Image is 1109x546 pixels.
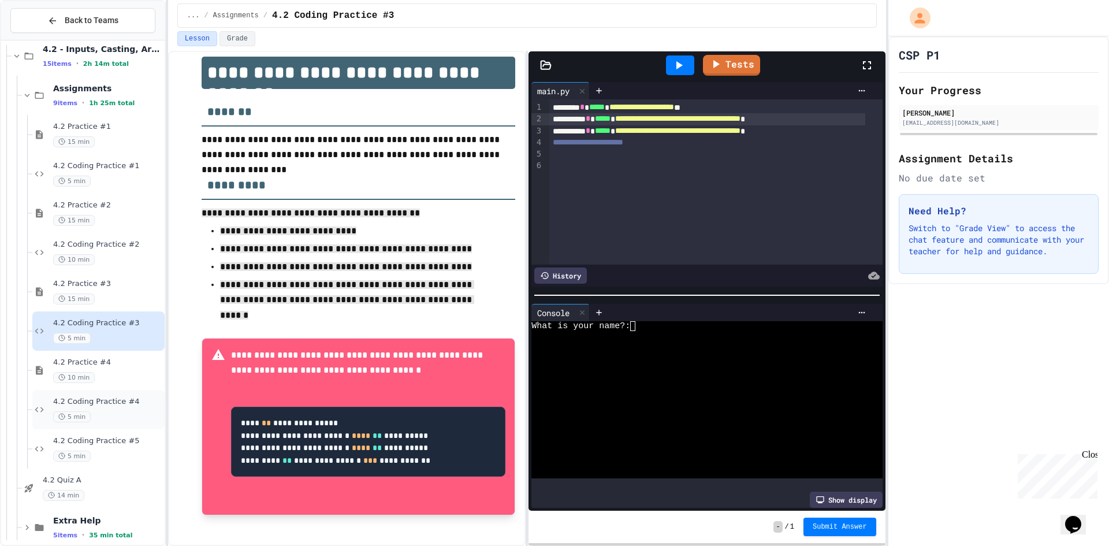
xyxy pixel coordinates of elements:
[1060,500,1097,534] iframe: chat widget
[902,107,1095,118] div: [PERSON_NAME]
[53,436,162,446] span: 4.2 Coding Practice #5
[219,31,255,46] button: Grade
[534,268,587,284] div: History
[53,176,91,187] span: 5 min
[899,150,1099,166] h2: Assignment Details
[909,204,1089,218] h3: Need Help?
[53,515,162,526] span: Extra Help
[53,397,162,407] span: 4.2 Coding Practice #4
[82,98,84,107] span: •
[531,113,543,125] div: 2
[263,11,267,20] span: /
[531,321,630,331] span: What is your name?:
[53,451,91,462] span: 5 min
[773,521,782,533] span: -
[53,215,95,226] span: 15 min
[53,240,162,250] span: 4.2 Coding Practice #2
[531,125,543,137] div: 3
[53,99,77,107] span: 9 items
[53,122,162,132] span: 4.2 Practice #1
[810,492,883,508] div: Show display
[204,11,208,20] span: /
[10,8,155,33] button: Back to Teams
[53,358,162,367] span: 4.2 Practice #4
[187,11,200,20] span: ...
[43,476,162,485] span: 4.2 Quiz A
[790,522,794,532] span: 1
[89,532,132,539] span: 35 min total
[83,60,129,68] span: 2h 14m total
[531,137,543,148] div: 4
[53,136,95,147] span: 15 min
[899,47,940,63] h1: CSP P1
[43,44,162,54] span: 4.2 - Inputs, Casting, Arithmetic, and Errors
[43,490,84,501] span: 14 min
[53,294,95,304] span: 15 min
[53,411,91,422] span: 5 min
[531,160,543,172] div: 6
[785,522,789,532] span: /
[5,5,80,73] div: Chat with us now!Close
[53,279,162,289] span: 4.2 Practice #3
[53,372,95,383] span: 10 min
[531,85,575,97] div: main.py
[898,5,933,31] div: My Account
[53,83,162,94] span: Assignments
[813,522,867,532] span: Submit Answer
[53,200,162,210] span: 4.2 Practice #2
[82,530,84,540] span: •
[53,318,162,328] span: 4.2 Coding Practice #3
[902,118,1095,127] div: [EMAIL_ADDRESS][DOMAIN_NAME]
[531,307,575,319] div: Console
[177,31,217,46] button: Lesson
[1013,450,1097,499] iframe: chat widget
[53,161,162,171] span: 4.2 Coding Practice #1
[531,82,590,99] div: main.py
[531,102,543,113] div: 1
[53,333,91,344] span: 5 min
[703,55,760,76] a: Tests
[531,148,543,160] div: 5
[65,14,118,27] span: Back to Teams
[53,254,95,265] span: 10 min
[899,82,1099,98] h2: Your Progress
[272,9,394,23] span: 4.2 Coding Practice #3
[213,11,259,20] span: Assignments
[53,532,77,539] span: 5 items
[43,60,72,68] span: 15 items
[899,171,1099,185] div: No due date set
[803,518,876,536] button: Submit Answer
[909,222,1089,257] p: Switch to "Grade View" to access the chat feature and communicate with your teacher for help and ...
[76,59,79,68] span: •
[531,304,590,321] div: Console
[89,99,135,107] span: 1h 25m total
